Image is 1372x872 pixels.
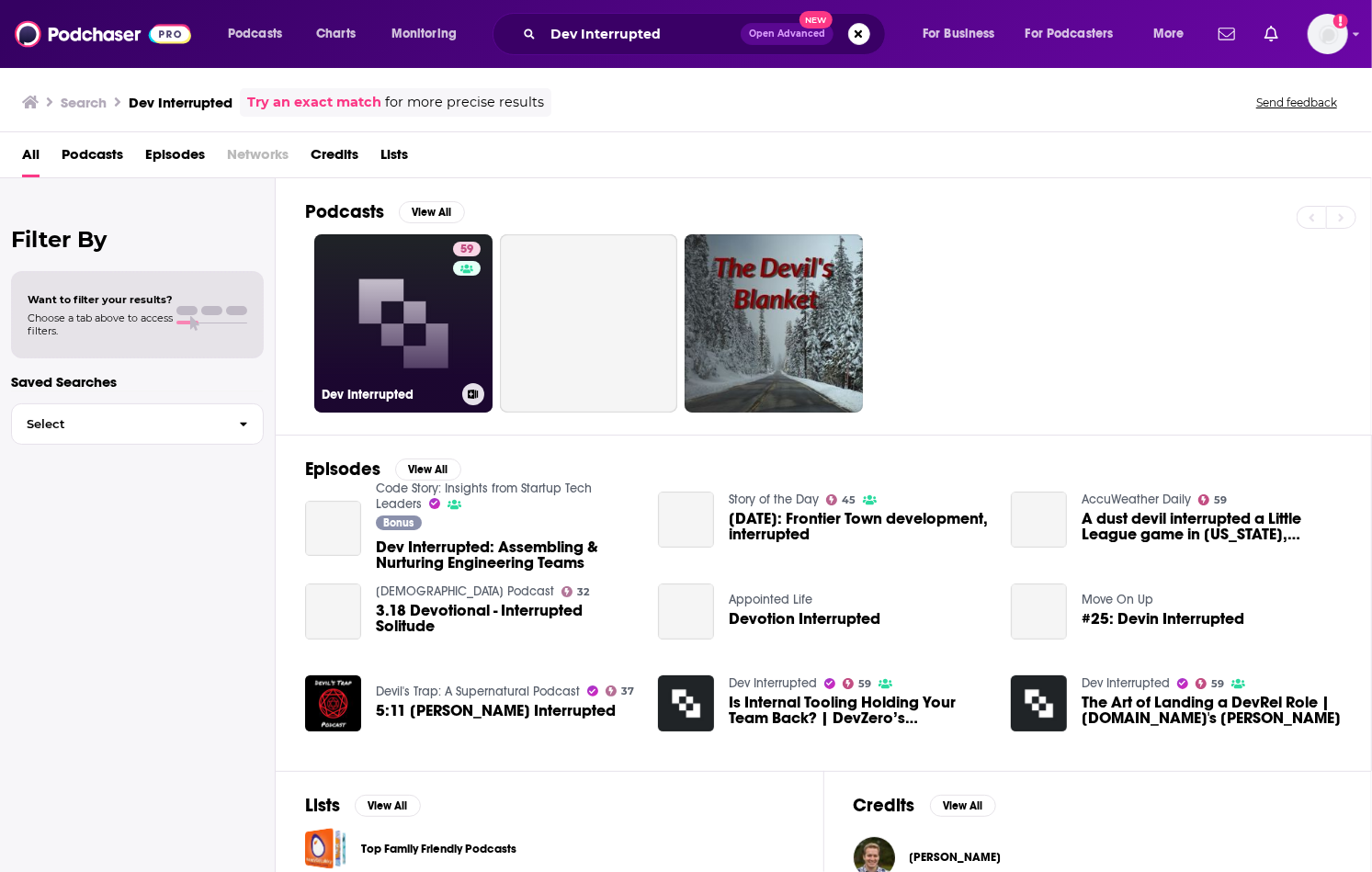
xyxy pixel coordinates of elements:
[741,23,833,45] button: Open AdvancedNew
[28,311,173,337] span: Choose a tab above to access filters.
[930,795,996,817] button: View All
[729,675,817,691] a: Dev Interrupted
[305,200,384,223] h2: Podcasts
[577,588,589,596] span: 32
[228,21,282,47] span: Podcasts
[379,19,481,49] button: open menu
[376,603,636,634] a: 3.18 Devotional - Interrupted Solitude
[658,675,714,731] img: Is Internal Tooling Holding Your Team Back? | DevZero’s Debosmit Ray
[304,19,367,49] a: Charts
[729,511,989,542] a: 5/16/24: Frontier Town development, interrupted
[305,501,361,557] a: Dev Interrupted: Assembling & Nurturing Engineering Teams
[12,418,224,430] span: Select
[453,242,481,256] a: 59
[305,458,461,481] a: EpisodesView All
[399,201,465,223] button: View All
[1011,675,1067,731] img: The Art of Landing a DevRel Role | daily.dev's Francesco Ciulla
[305,794,421,817] a: ListsView All
[376,583,554,599] a: LifeBridge Church Podcast
[910,19,1018,49] button: open menu
[1211,680,1224,688] span: 59
[62,140,123,177] a: Podcasts
[215,19,306,49] button: open menu
[1011,583,1067,640] a: #25: Devin Interrupted
[28,293,173,306] span: Want to filter your results?
[1198,494,1228,505] a: 59
[227,140,289,177] span: Networks
[1257,18,1286,50] a: Show notifications dropdown
[606,685,635,696] a: 37
[1308,14,1348,54] button: Show profile menu
[729,695,989,726] span: Is Internal Tooling Holding Your Team Back? | DevZero’s [PERSON_NAME]
[1082,492,1191,507] a: AccuWeather Daily
[311,140,358,177] a: Credits
[1196,678,1225,689] a: 59
[305,794,340,817] h2: Lists
[923,21,995,47] span: For Business
[854,794,915,817] h2: Credits
[322,387,455,402] h3: Dev Interrupted
[383,517,414,528] span: Bonus
[1308,14,1348,54] img: User Profile
[854,794,996,817] a: CreditsView All
[22,140,40,177] a: All
[658,492,714,548] a: 5/16/24: Frontier Town development, interrupted
[380,140,408,177] a: Lists
[355,795,421,817] button: View All
[61,94,107,111] h3: Search
[1014,19,1140,49] button: open menu
[1082,675,1170,691] a: Dev Interrupted
[1211,18,1242,50] a: Show notifications dropdown
[376,539,636,571] a: Dev Interrupted: Assembling & Nurturing Engineering Teams
[1251,95,1343,110] button: Send feedback
[145,140,205,177] a: Episodes
[314,234,493,413] a: 59Dev Interrupted
[729,592,812,607] a: Appointed Life
[395,459,461,481] button: View All
[1153,21,1185,47] span: More
[376,481,592,512] a: Code Story: Insights from Startup Tech Leaders
[1308,14,1348,54] span: Logged in as LaurenOlvera101
[129,94,232,111] h3: Dev Interrupted
[1082,611,1244,627] span: #25: Devin Interrupted
[799,11,833,28] span: New
[11,226,264,253] h2: Filter By
[729,611,880,627] a: Devotion Interrupted
[376,703,616,719] a: 5:11 Sam Interrupted
[15,17,191,51] a: Podchaser - Follow, Share and Rate Podcasts
[1214,496,1227,504] span: 59
[729,492,819,507] a: Story of the Day
[1011,492,1067,548] a: A dust devil interrupted a Little League game in Florida, engulfing the catcher.
[842,496,856,504] span: 45
[561,586,590,597] a: 32
[1082,592,1153,607] a: Move On Up
[910,850,1002,865] a: Conor Bronsdon
[826,494,856,505] a: 45
[749,29,825,39] span: Open Advanced
[385,92,544,113] span: for more precise results
[247,92,381,113] a: Try an exact match
[391,21,457,47] span: Monitoring
[460,241,473,259] span: 59
[11,403,264,445] button: Select
[1082,695,1342,726] a: The Art of Landing a DevRel Role | daily.dev's Francesco Ciulla
[658,583,714,640] a: Devotion Interrupted
[1140,19,1208,49] button: open menu
[1026,21,1114,47] span: For Podcasters
[858,680,871,688] span: 59
[376,684,580,699] a: Devil's Trap: A Supernatural Podcast
[1082,511,1342,542] span: A dust devil interrupted a Little League game in [US_STATE], engulfing the catcher.
[305,675,361,731] a: 5:11 Sam Interrupted
[11,373,264,391] p: Saved Searches
[305,828,346,869] a: Top Family Friendly Podcasts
